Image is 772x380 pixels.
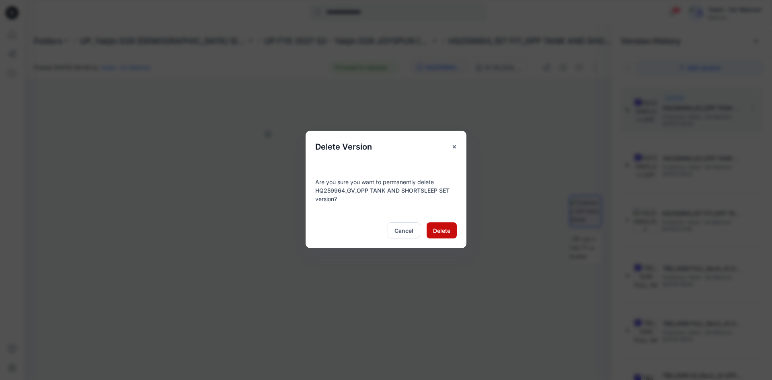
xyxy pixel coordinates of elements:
[315,173,457,203] div: Are you sure you want to permanently delete version?
[315,187,450,194] span: HQ259964_GV_OPP TANK AND SHORTSLEEP SET
[306,131,382,163] h5: Delete Version
[394,226,413,235] span: Cancel
[447,140,462,154] button: Close
[433,226,450,235] span: Delete
[388,222,420,238] button: Cancel
[427,222,457,238] button: Delete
